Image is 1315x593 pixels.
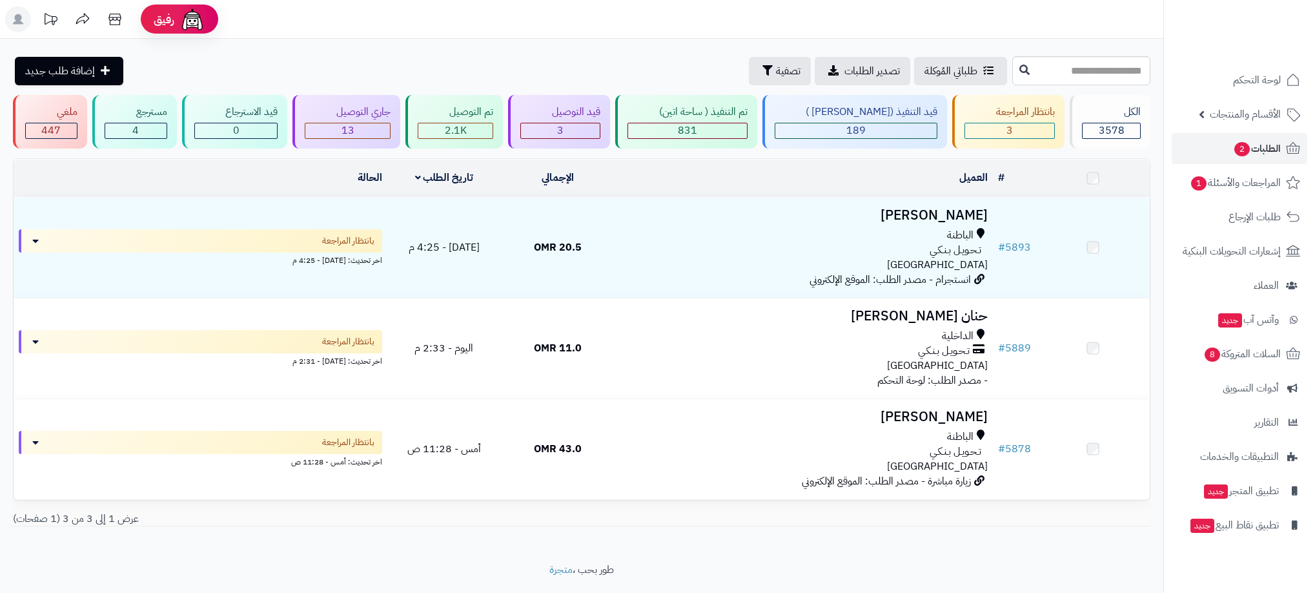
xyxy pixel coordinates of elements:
a: تم التنفيذ ( ساحة اتين) 831 [613,95,760,149]
span: زيارة مباشرة - مصدر الطلب: الموقع الإلكتروني [802,473,971,489]
span: أدوات التسويق [1223,379,1279,397]
a: الحالة [358,170,382,185]
div: مسترجع [105,105,167,120]
span: رفيق [154,12,174,27]
a: الإجمالي [542,170,574,185]
div: تم التنفيذ ( ساحة اتين) [627,105,748,120]
span: طلبات الإرجاع [1228,208,1281,226]
td: - مصدر الطلب: لوحة التحكم [615,298,993,399]
button: تصفية [749,57,811,85]
span: المراجعات والأسئلة [1190,174,1281,192]
span: تطبيق نقاط البيع [1189,516,1279,534]
span: 2.1K [445,123,467,138]
div: تم التوصيل [418,105,493,120]
a: طلباتي المُوكلة [914,57,1007,85]
a: أدوات التسويق [1172,373,1307,404]
a: #5893 [998,240,1031,255]
span: تصفية [776,63,800,79]
span: إشعارات التحويلات البنكية [1183,242,1281,260]
div: 3 [521,123,600,138]
a: ملغي 447 [10,95,90,149]
a: الطلبات2 [1172,133,1307,164]
div: ملغي [25,105,77,120]
span: التطبيقات والخدمات [1200,448,1279,466]
a: تطبيق نقاط البيعجديد [1172,510,1307,541]
img: ai-face.png [179,6,205,32]
span: تـحـويـل بـنـكـي [930,444,981,459]
span: بانتظار المراجعة [322,234,374,247]
span: تـحـويـل بـنـكـي [930,243,981,258]
span: # [998,340,1005,356]
span: طلباتي المُوكلة [924,63,977,79]
a: تصدير الطلبات [815,57,910,85]
span: [GEOGRAPHIC_DATA] [887,257,988,273]
a: #5889 [998,340,1031,356]
a: تطبيق المتجرجديد [1172,475,1307,506]
span: بانتظار المراجعة [322,436,374,449]
span: جديد [1204,484,1228,499]
a: #5878 [998,441,1031,457]
a: العميل [959,170,988,185]
span: 189 [846,123,866,138]
a: # [998,170,1004,185]
h3: حنان [PERSON_NAME] [620,309,988,324]
a: بانتظار المراجعة 3 [950,95,1067,149]
span: بانتظار المراجعة [322,335,374,348]
h3: [PERSON_NAME] [620,208,988,223]
span: [GEOGRAPHIC_DATA] [887,459,988,474]
a: لوحة التحكم [1172,65,1307,96]
div: 189 [775,123,937,138]
span: 3 [1006,123,1013,138]
span: السلات المتروكة [1203,345,1281,363]
span: اليوم - 2:33 م [414,340,473,356]
span: تـحـويـل بـنـكـي [918,344,970,359]
span: [GEOGRAPHIC_DATA] [887,358,988,373]
span: # [998,441,1005,457]
span: 3578 [1099,123,1125,138]
span: 447 [41,123,61,138]
div: جاري التوصيل [305,105,391,120]
div: 3 [965,123,1054,138]
span: تصدير الطلبات [844,63,900,79]
span: 4 [132,123,139,138]
a: إضافة طلب جديد [15,57,123,85]
div: 447 [26,123,77,138]
a: تاريخ الطلب [415,170,474,185]
a: وآتس آبجديد [1172,304,1307,335]
span: 3 [557,123,564,138]
div: قيد الاسترجاع [194,105,278,120]
div: بانتظار المراجعة [964,105,1055,120]
a: التطبيقات والخدمات [1172,441,1307,472]
span: الطلبات [1233,140,1281,158]
span: 831 [678,123,697,138]
span: [DATE] - 4:25 م [409,240,480,255]
div: عرض 1 إلى 3 من 3 (1 صفحات) [3,512,582,526]
span: جديد [1190,519,1214,533]
div: قيد التنفيذ ([PERSON_NAME] ) [775,105,938,120]
span: انستجرام - مصدر الطلب: الموقع الإلكتروني [810,272,971,287]
span: الباطنة [947,228,974,243]
span: وآتس آب [1217,311,1279,329]
div: 13 [305,123,390,138]
span: التقارير [1254,413,1279,432]
div: الكل [1082,105,1141,120]
a: قيد الاسترجاع 0 [179,95,291,149]
span: 11.0 OMR [534,340,582,356]
span: 43.0 OMR [534,441,582,457]
a: تحديثات المنصة [34,6,66,36]
a: متجرة [549,562,573,577]
span: # [998,240,1005,255]
span: 13 [341,123,354,138]
a: الكل3578 [1067,95,1153,149]
a: العملاء [1172,270,1307,301]
span: 2 [1234,142,1250,156]
a: المراجعات والأسئلة1 [1172,167,1307,198]
span: 8 [1205,348,1220,362]
a: التقارير [1172,407,1307,438]
div: 2088 [418,123,493,138]
a: قيد التنفيذ ([PERSON_NAME] ) 189 [760,95,950,149]
span: أمس - 11:28 ص [407,441,481,457]
a: إشعارات التحويلات البنكية [1172,236,1307,267]
a: السلات المتروكة8 [1172,338,1307,369]
a: جاري التوصيل 13 [290,95,403,149]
